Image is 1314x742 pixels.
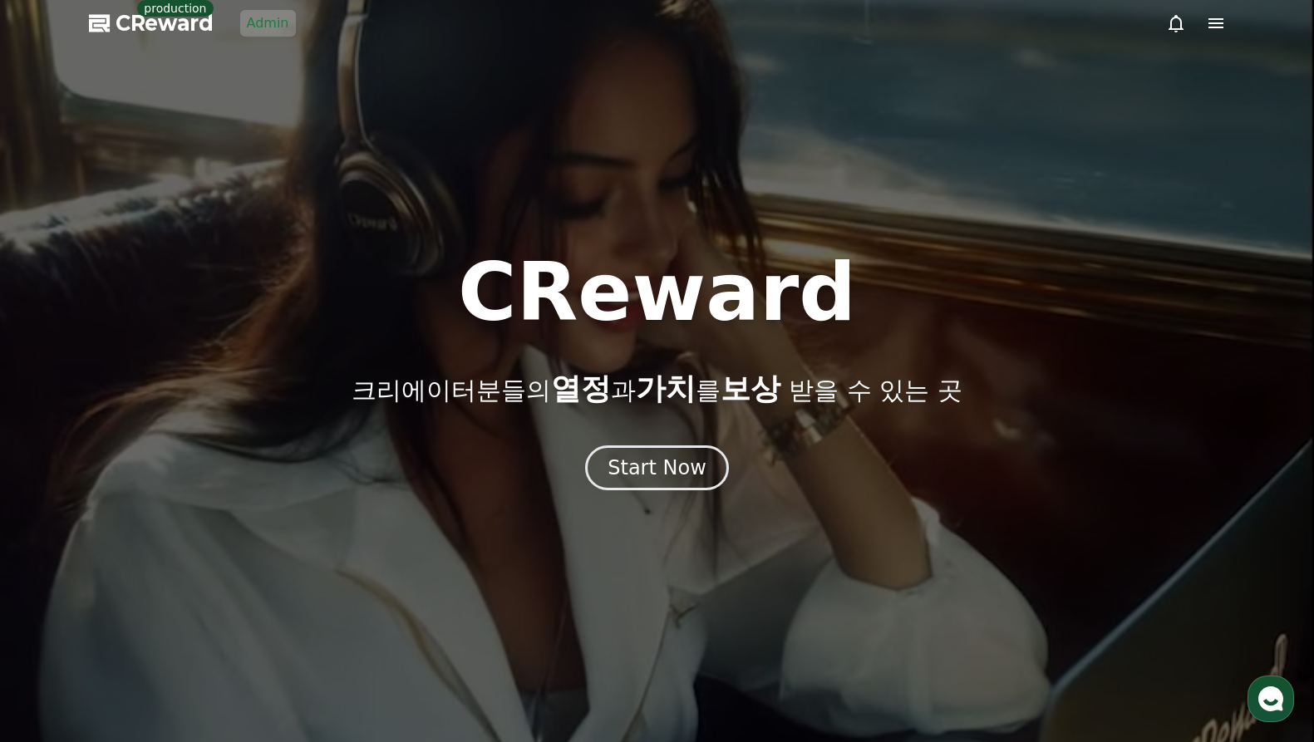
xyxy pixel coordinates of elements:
div: Start Now [608,455,706,481]
a: CReward [89,10,214,37]
span: 가치 [636,371,696,405]
button: Start Now [585,445,729,490]
a: Start Now [585,462,729,478]
span: 보상 [721,371,780,405]
p: 크리에이터분들의 과 를 받을 수 있는 곳 [352,372,962,405]
span: CReward [116,10,214,37]
span: 열정 [551,371,611,405]
a: Admin [240,10,296,37]
h1: CReward [458,253,856,332]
